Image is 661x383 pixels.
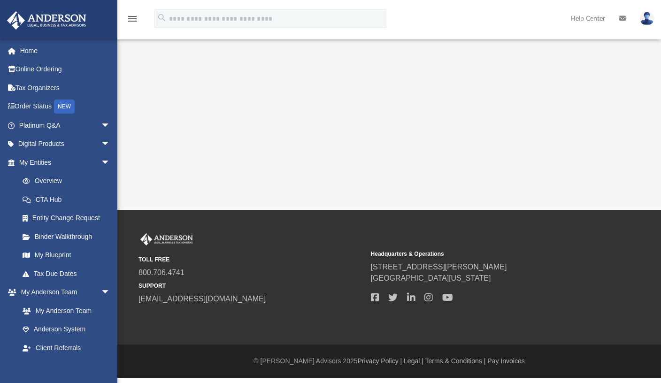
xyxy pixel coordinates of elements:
div: © [PERSON_NAME] Advisors 2025 [117,356,661,366]
small: TOLL FREE [138,255,364,264]
a: My Anderson Teamarrow_drop_down [7,283,120,302]
a: Terms & Conditions | [425,357,486,365]
a: [GEOGRAPHIC_DATA][US_STATE] [371,274,491,282]
a: Privacy Policy | [358,357,402,365]
i: search [157,13,167,23]
a: Legal | [404,357,423,365]
a: Overview [13,172,124,191]
a: Platinum Q&Aarrow_drop_down [7,116,124,135]
a: Order StatusNEW [7,97,124,116]
a: CTA Hub [13,190,124,209]
a: My Anderson Team [13,301,115,320]
a: My Blueprint [13,246,120,265]
a: Pay Invoices [487,357,524,365]
a: Anderson System [13,320,120,339]
i: menu [127,13,138,24]
div: NEW [54,100,75,114]
a: Tax Due Dates [13,264,124,283]
a: Digital Productsarrow_drop_down [7,135,124,153]
a: Online Ordering [7,60,124,79]
a: Binder Walkthrough [13,227,124,246]
a: Entity Change Request [13,209,124,228]
img: Anderson Advisors Platinum Portal [138,233,195,245]
span: arrow_drop_down [101,116,120,135]
a: menu [127,18,138,24]
span: arrow_drop_down [101,283,120,302]
a: Home [7,41,124,60]
small: SUPPORT [138,282,364,290]
a: Client Referrals [13,338,120,357]
img: Anderson Advisors Platinum Portal [4,11,89,30]
a: [STREET_ADDRESS][PERSON_NAME] [371,263,507,271]
a: Tax Organizers [7,78,124,97]
a: 800.706.4741 [138,268,184,276]
span: arrow_drop_down [101,135,120,154]
a: My Entitiesarrow_drop_down [7,153,124,172]
img: User Pic [640,12,654,25]
a: [EMAIL_ADDRESS][DOMAIN_NAME] [138,295,266,303]
small: Headquarters & Operations [371,250,597,258]
span: arrow_drop_down [101,153,120,172]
